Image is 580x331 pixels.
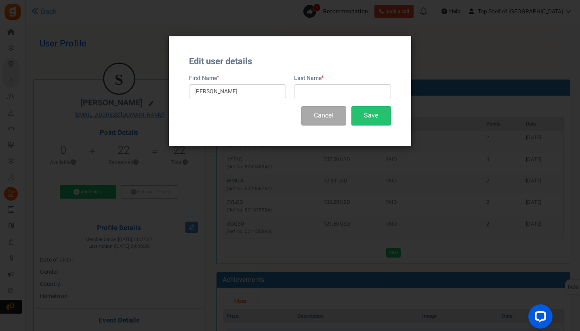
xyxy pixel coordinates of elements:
button: Cancel [301,106,346,125]
h3: Edit user details [189,57,391,66]
label: Last Name [294,74,322,82]
button: Save [351,106,391,125]
label: First Name [189,74,217,82]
